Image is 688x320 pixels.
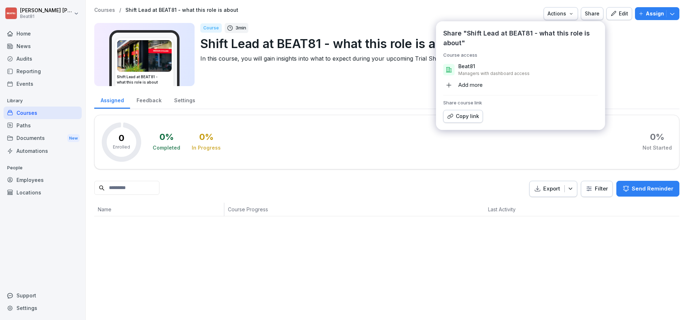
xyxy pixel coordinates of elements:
[20,14,72,19] p: Beat81
[606,7,632,20] button: Edit
[488,206,562,213] p: Last Activity
[20,8,72,14] p: [PERSON_NAME] [PERSON_NAME]
[159,133,174,141] div: 0 %
[4,289,82,302] div: Support
[130,90,168,109] a: Feedback
[4,186,82,199] a: Locations
[458,71,530,76] p: Managers with dashboard access
[632,185,673,193] p: Send Reminder
[458,63,475,70] p: Beat81
[544,7,578,20] button: Actions
[642,144,672,151] div: Not Started
[4,302,82,314] a: Settings
[4,162,82,174] p: People
[4,119,82,132] a: Paths
[199,133,214,141] div: 0 %
[200,54,674,63] p: In this course, you will gain insights into what to expect during your upcoming Trial Shift.
[581,181,612,197] button: Filter
[548,10,574,18] div: Actions
[235,24,246,32] p: 3 min
[228,206,383,213] p: Course Progress
[4,65,82,77] a: Reporting
[4,145,82,157] a: Automations
[125,7,238,13] a: Shift Lead at BEAT81 - what this role is about
[67,134,80,142] div: New
[440,79,601,91] button: Add more
[443,100,598,105] h5: Share course link
[586,185,608,192] div: Filter
[4,132,82,145] div: Documents
[94,90,130,109] a: Assigned
[646,10,664,18] p: Assign
[581,7,603,20] button: Share
[4,27,82,40] a: Home
[443,28,598,48] p: Share "Shift Lead at BEAT81 - what this role is about"
[200,34,674,53] p: Shift Lead at BEAT81 - what this role is about
[543,185,560,193] p: Export
[200,23,222,33] div: Course
[610,10,628,18] div: Edit
[616,181,679,197] button: Send Reminder
[650,133,664,141] div: 0 %
[4,174,82,186] a: Employees
[117,74,172,85] h3: Shift Lead at BEAT81 - what this role is about
[119,7,121,13] p: /
[98,206,220,213] p: Name
[4,77,82,90] a: Events
[119,134,124,142] p: 0
[94,7,115,13] a: Courses
[4,52,82,65] a: Audits
[447,112,479,120] div: Copy link
[117,40,172,72] img: tmi8yio0vtf3hr8036ahoogz.png
[443,52,598,58] h5: Course access
[4,40,82,52] a: News
[113,144,130,150] p: Enrolled
[529,181,577,197] button: Export
[635,7,679,20] button: Assign
[443,79,483,91] div: Add more
[168,90,201,109] a: Settings
[4,95,82,107] p: Library
[192,144,221,151] div: In Progress
[4,132,82,145] a: DocumentsNew
[153,144,180,151] div: Completed
[585,10,599,18] div: Share
[443,110,483,123] button: Copy link
[4,107,82,119] a: Courses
